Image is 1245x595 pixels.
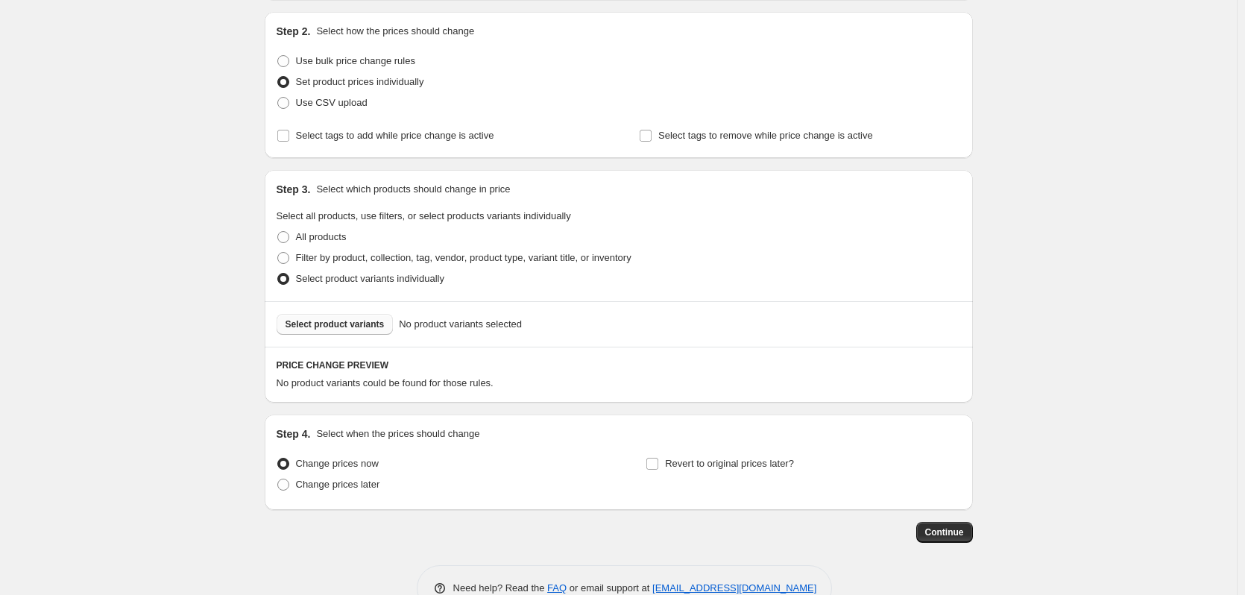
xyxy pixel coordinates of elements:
span: Set product prices individually [296,76,424,87]
h6: PRICE CHANGE PREVIEW [277,359,961,371]
span: Need help? Read the [453,582,548,594]
span: Filter by product, collection, tag, vendor, product type, variant title, or inventory [296,252,631,263]
button: Select product variants [277,314,394,335]
span: Select all products, use filters, or select products variants individually [277,210,571,221]
span: No product variants selected [399,317,522,332]
span: Select tags to remove while price change is active [658,130,873,141]
p: Select when the prices should change [316,426,479,441]
h2: Step 3. [277,182,311,197]
a: FAQ [547,582,567,594]
span: No product variants could be found for those rules. [277,377,494,388]
h2: Step 4. [277,426,311,441]
span: Change prices later [296,479,380,490]
span: Continue [925,526,964,538]
span: Use CSV upload [296,97,368,108]
span: Use bulk price change rules [296,55,415,66]
p: Select which products should change in price [316,182,510,197]
span: All products [296,231,347,242]
button: Continue [916,522,973,543]
h2: Step 2. [277,24,311,39]
span: Select tags to add while price change is active [296,130,494,141]
span: Select product variants [286,318,385,330]
span: or email support at [567,582,652,594]
a: [EMAIL_ADDRESS][DOMAIN_NAME] [652,582,816,594]
p: Select how the prices should change [316,24,474,39]
span: Revert to original prices later? [665,458,794,469]
span: Select product variants individually [296,273,444,284]
span: Change prices now [296,458,379,469]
